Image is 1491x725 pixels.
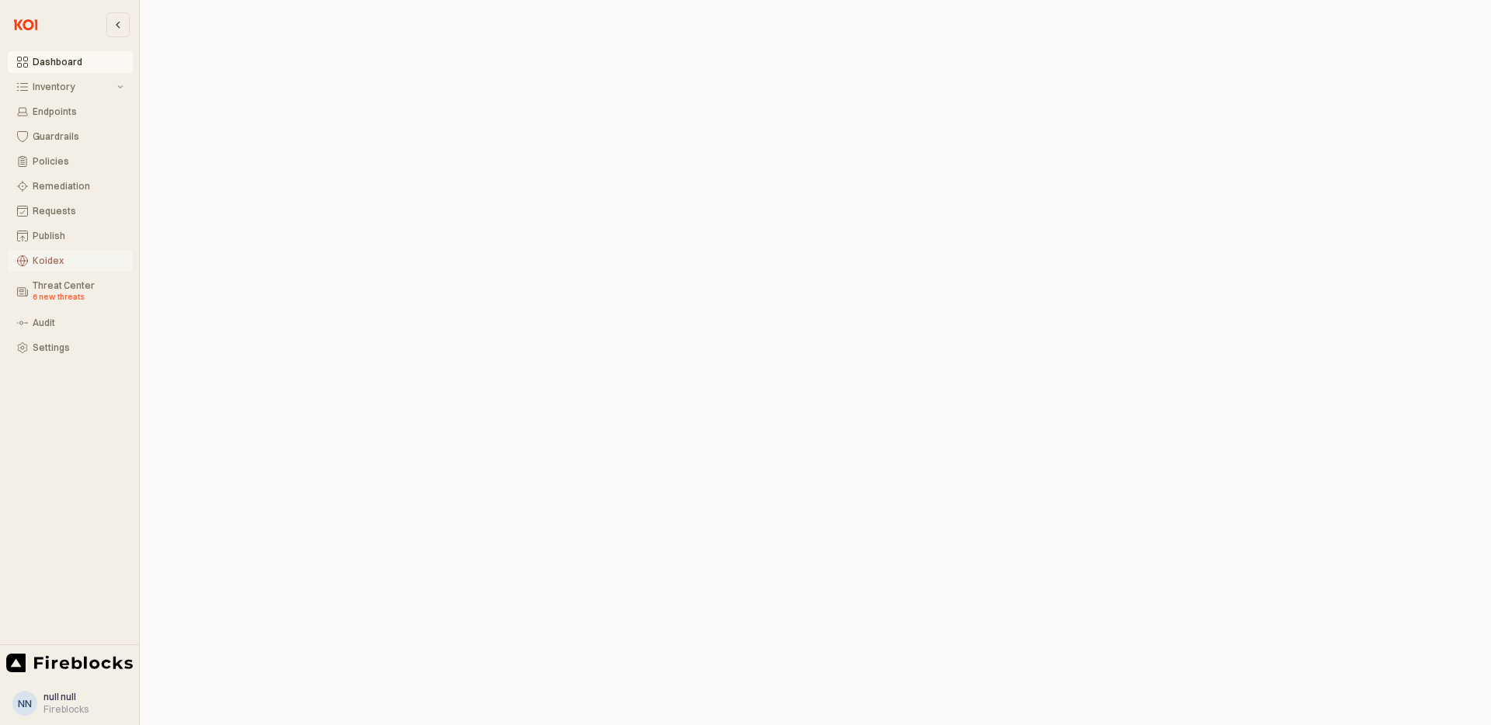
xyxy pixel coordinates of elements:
div: Requests [33,206,123,217]
button: Inventory [8,76,133,98]
div: Threat Center [33,280,123,304]
button: Dashboard [8,51,133,73]
button: Endpoints [8,101,133,123]
button: nn [12,691,37,716]
div: Guardrails [33,131,123,142]
div: Policies [33,156,123,167]
span: null null [43,691,76,702]
div: Audit [33,317,123,328]
div: Endpoints [33,106,123,117]
div: nn [18,696,32,711]
button: Remediation [8,175,133,197]
div: 6 new threats [33,291,123,304]
button: Policies [8,151,133,172]
div: Publish [33,231,123,241]
button: Requests [8,200,133,222]
button: Guardrails [8,126,133,147]
div: Fireblocks [43,703,89,716]
button: Threat Center [8,275,133,309]
div: Settings [33,342,123,353]
div: Remediation [33,181,123,192]
button: Audit [8,312,133,334]
div: Dashboard [33,57,123,68]
button: Settings [8,337,133,359]
div: Inventory [33,82,114,92]
button: Publish [8,225,133,247]
button: Koidex [8,250,133,272]
div: Koidex [33,255,123,266]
